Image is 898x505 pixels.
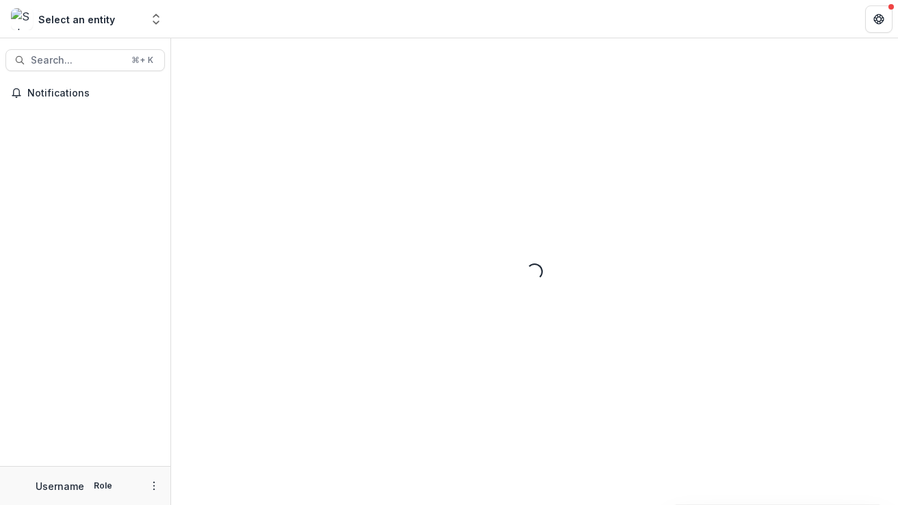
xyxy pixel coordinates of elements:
button: Notifications [5,82,165,104]
span: Notifications [27,88,159,99]
div: ⌘ + K [129,53,156,68]
p: Username [36,479,84,493]
span: Search... [31,55,123,66]
button: Open entity switcher [146,5,166,33]
button: More [146,478,162,494]
button: Search... [5,49,165,71]
p: Role [90,480,116,492]
div: Select an entity [38,12,115,27]
img: Select an entity [11,8,33,30]
button: Get Help [865,5,893,33]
